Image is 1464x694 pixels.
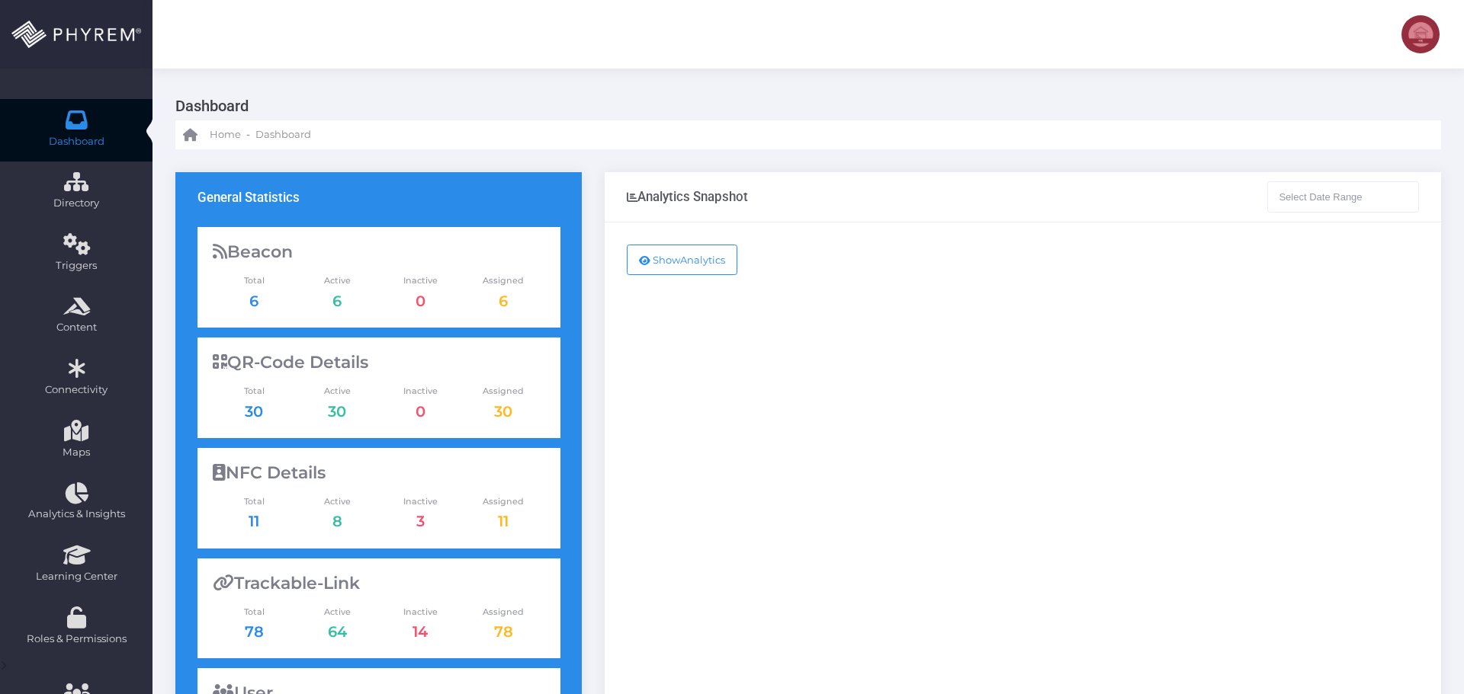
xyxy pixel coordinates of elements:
a: 30 [494,402,512,421]
span: Inactive [379,385,462,398]
span: Inactive [379,274,462,287]
span: Directory [10,196,143,211]
input: Select Date Range [1267,181,1420,212]
span: Total [213,495,296,508]
a: 14 [413,622,428,641]
span: Total [213,274,296,287]
a: 30 [245,402,263,421]
span: Active [296,385,379,398]
button: ShowAnalytics [627,245,737,275]
a: 6 [499,292,508,310]
a: 0 [416,402,425,421]
a: 3 [416,512,425,530]
a: 8 [332,512,342,530]
a: 11 [498,512,509,530]
span: Analytics & Insights [10,507,143,522]
h3: General Statistics [197,190,300,205]
div: QR-Code Details [213,353,545,373]
span: Learning Center [10,569,143,584]
span: Active [296,495,379,508]
div: Trackable-Link [213,574,545,593]
li: - [244,127,252,142]
a: 78 [245,622,264,641]
span: Total [213,385,296,398]
span: Triggers [10,258,143,273]
div: Beacon [213,242,545,262]
span: Active [296,606,379,619]
h3: Dashboard [175,91,1430,120]
a: 0 [416,292,425,310]
span: Content [10,320,143,335]
a: Home [183,120,241,149]
span: Inactive [379,495,462,508]
span: Home [210,127,241,142]
a: 30 [328,402,346,421]
span: Assigned [462,274,545,287]
span: Assigned [462,385,545,398]
span: Roles & Permissions [10,632,143,647]
span: Assigned [462,606,545,619]
span: Inactive [379,606,462,619]
a: 11 [249,512,259,530]
div: Analytics Snapshot [627,189,748,204]
span: Assigned [462,495,545,508]
a: 6 [249,292,258,310]
div: NFC Details [213,463,545,483]
span: Dashboard [255,127,311,142]
a: 6 [332,292,342,310]
span: Dashboard [49,134,104,149]
a: 78 [494,622,513,641]
span: Active [296,274,379,287]
span: Maps [63,445,90,460]
span: Total [213,606,296,619]
span: Connectivity [10,382,143,398]
a: 64 [328,622,347,641]
a: Dashboard [255,120,311,149]
span: Show [653,254,680,266]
